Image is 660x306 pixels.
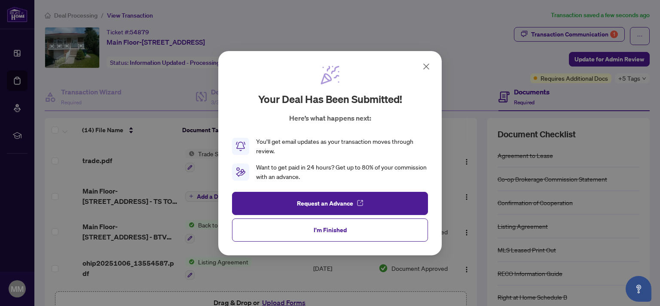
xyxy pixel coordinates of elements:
h2: Your deal has been submitted! [258,92,402,106]
span: I'm Finished [314,223,347,236]
p: Here’s what happens next: [289,113,371,123]
div: Want to get paid in 24 hours? Get up to 80% of your commission with an advance. [256,163,428,182]
button: I'm Finished [232,218,428,241]
button: Open asap [626,276,651,302]
button: Request an Advance [232,191,428,215]
div: You’ll get email updates as your transaction moves through review. [256,137,428,156]
span: Request an Advance [297,196,353,210]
